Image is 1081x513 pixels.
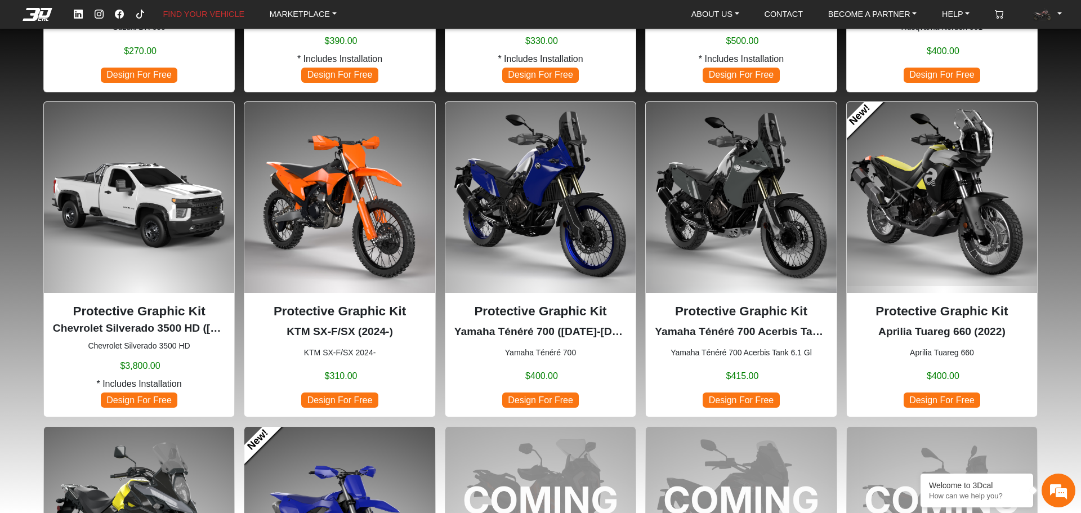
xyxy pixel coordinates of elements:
p: KTM SX-F/SX (2024-) [253,324,426,340]
a: MARKETPLACE [265,6,341,23]
div: KTM SX-F/SX 2024- [244,101,435,417]
span: Design For Free [101,68,177,83]
div: Domain: [DOMAIN_NAME] [29,29,124,38]
div: Articles [145,333,215,368]
small: KTM SX-F/SX 2024- [253,347,426,359]
img: Ténéré 700 Acerbis Tank 6.1 Gl2019-2024 [646,102,836,292]
p: Protective Graphic Kit [53,302,225,321]
div: Yamaha Ténéré 700 Acerbis Tank 6.1 Gl [645,101,837,417]
img: Silverado 3500 HDnull2020-2023 [44,102,234,292]
span: $400.00 [927,369,959,383]
p: Protective Graphic Kit [856,302,1028,321]
span: Design For Free [301,392,378,408]
a: ABOUT US [687,6,744,23]
span: Design For Free [502,68,579,83]
span: $415.00 [726,369,759,383]
div: Chat with us now [75,59,206,74]
div: Yamaha Ténéré 700 [445,101,636,417]
span: $270.00 [124,44,157,58]
div: Navigation go back [12,58,29,75]
div: FAQs [75,333,145,368]
img: tab_domain_overview_orange.svg [30,65,39,74]
img: tab_keywords_by_traffic_grey.svg [112,65,121,74]
p: Protective Graphic Kit [655,302,827,321]
span: * Includes Installation [498,52,583,66]
img: Tuareg 660null2022 [847,102,1037,292]
span: $500.00 [726,34,759,48]
small: Chevrolet Silverado 3500 HD [53,340,225,352]
div: Welcome to 3Dcal [929,481,1025,490]
span: $330.00 [525,34,558,48]
a: New! [837,92,883,138]
textarea: Type your message and hit 'Enter' [6,293,215,333]
img: Ténéré 700null2019-2024 [445,102,636,292]
span: Design For Free [301,68,378,83]
div: Domain Overview [43,66,101,74]
small: Yamaha Ténéré 700 Acerbis Tank 6.1 Gl [655,347,827,359]
span: Design For Free [101,392,177,408]
span: $400.00 [525,369,558,383]
p: Yamaha Ténéré 700 (2019-2024) [454,324,627,340]
img: SX-F/SXnull2024- [244,102,435,292]
span: Design For Free [904,68,980,83]
small: Yamaha Ténéré 700 [454,347,627,359]
div: Minimize live chat window [185,6,212,33]
span: Design For Free [904,392,980,408]
a: BECOME A PARTNER [824,6,921,23]
span: $3,800.00 [120,359,160,373]
a: FIND YOUR VEHICLE [159,6,249,23]
p: Aprilia Tuareg 660 (2022) [856,324,1028,340]
a: CONTACT [760,6,807,23]
span: Conversation [6,353,75,360]
a: HELP [937,6,974,23]
span: $310.00 [325,369,358,383]
span: * Includes Installation [96,377,181,391]
a: New! [235,418,281,463]
img: logo_orange.svg [18,18,27,27]
span: * Includes Installation [297,52,382,66]
span: Design For Free [703,392,779,408]
p: Protective Graphic Kit [454,302,627,321]
span: $400.00 [927,44,959,58]
span: Design For Free [502,392,579,408]
span: * Includes Installation [699,52,784,66]
div: Aprilia Tuareg 660 [846,101,1038,417]
p: Chevrolet Silverado 3500 HD (2020-2023) [53,320,225,337]
img: website_grey.svg [18,29,27,38]
div: Keywords by Traffic [124,66,190,74]
p: Protective Graphic Kit [253,302,426,321]
p: How can we help you? [929,492,1025,500]
span: Design For Free [703,68,779,83]
div: v 4.0.25 [32,18,55,27]
small: Aprilia Tuareg 660 [856,347,1028,359]
span: We're online! [65,132,155,239]
p: Yamaha Ténéré 700 Acerbis Tank 6.1 Gl (2019-2024) [655,324,827,340]
div: Chevrolet Silverado 3500 HD [43,101,235,417]
span: $390.00 [325,34,358,48]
